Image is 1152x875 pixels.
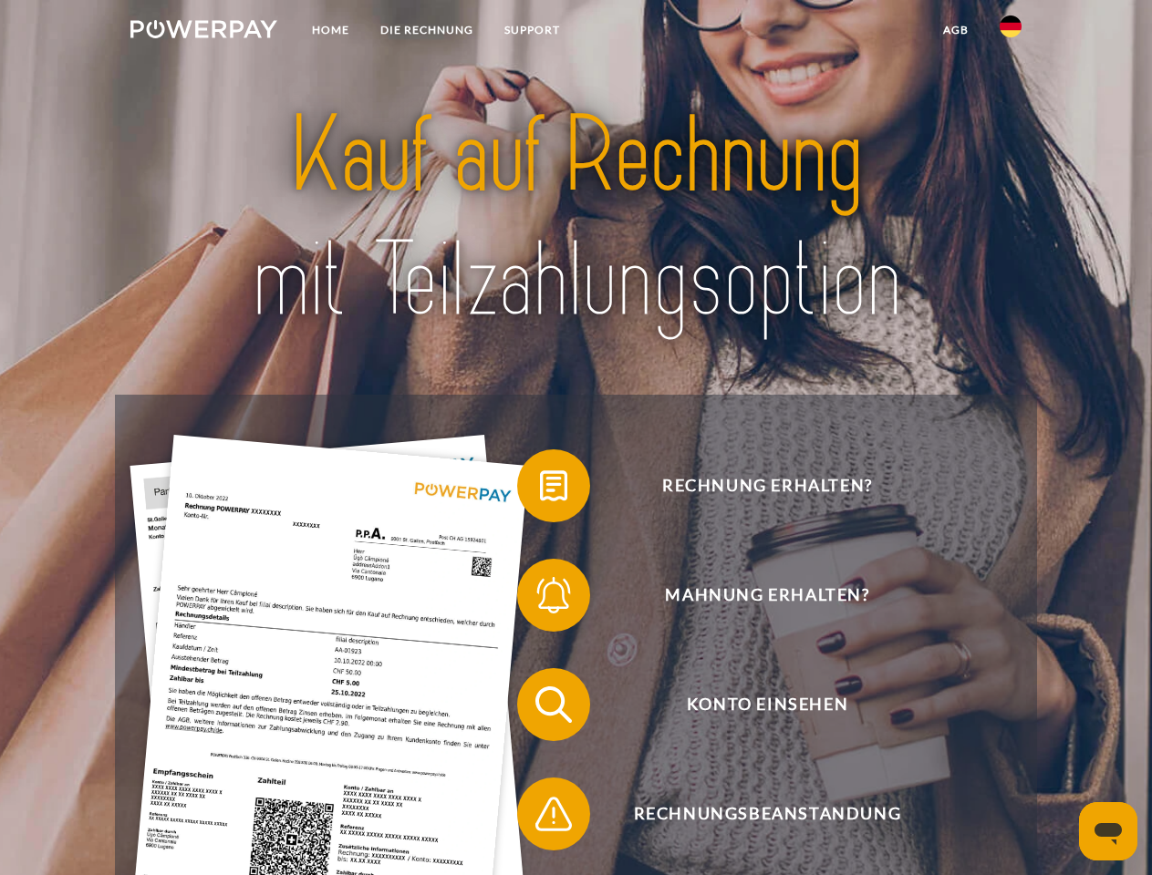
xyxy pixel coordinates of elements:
iframe: Schaltfläche zum Öffnen des Messaging-Fensters [1079,802,1137,860]
span: Konto einsehen [544,668,991,741]
button: Mahnung erhalten? [517,559,991,632]
a: DIE RECHNUNG [365,14,489,46]
span: Mahnung erhalten? [544,559,991,632]
button: Konto einsehen [517,668,991,741]
a: agb [928,14,984,46]
span: Rechnungsbeanstandung [544,777,991,850]
img: de [1000,15,1022,37]
a: Home [296,14,365,46]
img: qb_warning.svg [531,791,576,837]
img: qb_bell.svg [531,572,576,618]
a: SUPPORT [489,14,576,46]
img: qb_search.svg [531,682,576,727]
button: Rechnung erhalten? [517,449,991,522]
img: title-powerpay_de.svg [174,87,978,349]
button: Rechnungsbeanstandung [517,777,991,850]
span: Rechnung erhalten? [544,449,991,522]
img: qb_bill.svg [531,463,576,509]
img: logo-powerpay-white.svg [130,20,277,38]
